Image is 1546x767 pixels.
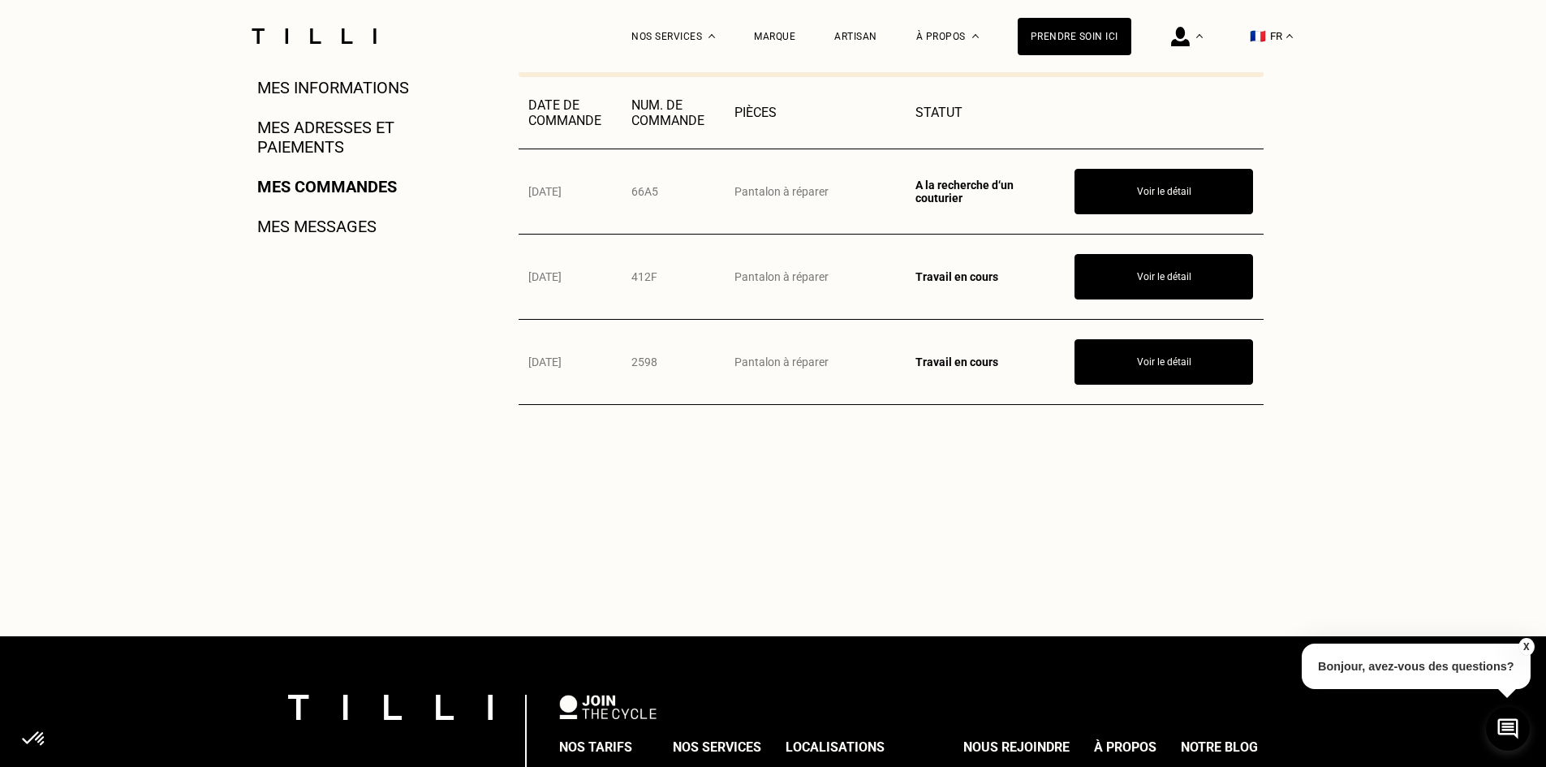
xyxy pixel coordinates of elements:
[1518,638,1534,656] button: X
[559,735,632,760] div: Nos tarifs
[257,78,409,97] a: Mes informations
[673,735,761,760] div: Nos services
[1181,735,1258,760] div: Notre blog
[906,149,1065,234] td: A la recherche d‘un couturier
[246,28,382,44] img: Logo du service de couturière Tilli
[1171,27,1190,46] img: icône connexion
[519,149,622,234] td: [DATE]
[622,319,725,404] td: 2598
[734,355,896,368] p: Pantalon à réparer
[1286,34,1293,38] img: menu déroulant
[834,31,877,42] a: Artisan
[559,695,657,719] img: logo Join The Cycle
[519,319,622,404] td: [DATE]
[906,234,1065,319] td: Travail en cours
[622,149,725,234] td: 66A5
[734,185,896,198] p: Pantalon à réparer
[1196,34,1203,38] img: Menu déroulant
[257,177,397,196] a: Mes commandes
[1094,735,1156,760] div: À propos
[519,234,622,319] td: [DATE]
[622,234,725,319] td: 412F
[1074,169,1253,214] button: Voir le détail
[288,695,493,720] img: logo Tilli
[622,77,725,149] th: Num. de commande
[725,77,906,149] th: Pièces
[1250,28,1266,44] span: 🇫🇷
[1074,254,1253,299] button: Voir le détail
[963,735,1070,760] div: Nous rejoindre
[519,77,622,149] th: Date de commande
[906,77,1065,149] th: Statut
[734,270,896,283] p: Pantalon à réparer
[708,34,715,38] img: Menu déroulant
[786,735,885,760] div: Localisations
[1018,18,1131,55] a: Prendre soin ici
[1074,339,1253,385] button: Voir le détail
[1302,644,1531,689] p: Bonjour, avez-vous des questions?
[257,217,377,236] a: Mes messages
[257,118,463,157] a: Mes adresses et paiements
[754,31,795,42] a: Marque
[906,319,1065,404] td: Travail en cours
[972,34,979,38] img: Menu déroulant à propos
